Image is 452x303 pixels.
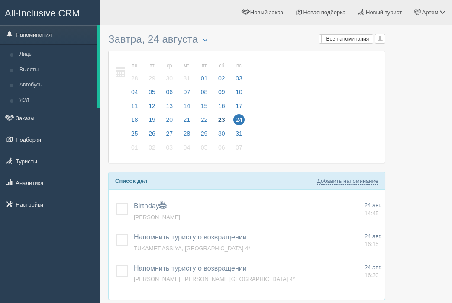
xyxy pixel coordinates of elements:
a: 02 [144,143,160,156]
a: 11 [126,101,143,115]
span: 30 [216,128,227,139]
small: сб [216,62,227,70]
span: 26 [146,128,158,139]
span: Новый турист [366,9,402,16]
span: 11 [129,100,140,112]
a: 29 [196,129,213,143]
span: Новый заказ [250,9,283,16]
a: Добавить напоминание [317,178,378,185]
a: 31 [231,129,245,143]
span: Артем [422,9,439,16]
span: 02 [146,142,158,153]
a: чт 31 [179,57,195,87]
span: 31 [181,73,193,84]
span: 14:45 [365,210,379,217]
span: 12 [146,100,158,112]
small: вс [233,62,245,70]
a: Лиды [16,47,97,62]
a: 07 [231,143,245,156]
a: 26 [144,129,160,143]
small: чт [181,62,193,70]
a: 23 [213,115,230,129]
span: 01 [199,73,210,84]
a: 28 [179,129,195,143]
span: 25 [129,128,140,139]
span: 22 [199,114,210,125]
h3: Завтра, 24 августа [108,34,385,46]
a: 24 авг. 14:45 [365,201,381,217]
a: 01 [126,143,143,156]
a: 19 [144,115,160,129]
span: 09 [216,86,227,98]
span: 27 [164,128,175,139]
span: 24 авг. [365,233,381,239]
span: 03 [164,142,175,153]
a: 07 [179,87,195,101]
a: 24 авг. 16:15 [365,233,381,249]
a: All-Inclusive CRM [0,0,99,24]
span: 28 [129,73,140,84]
a: [PERSON_NAME], [PERSON_NAME][GEOGRAPHIC_DATA] 4* [134,276,295,282]
a: 14 [179,101,195,115]
a: 03 [161,143,178,156]
span: 04 [129,86,140,98]
span: 14 [181,100,193,112]
a: Автобусы [16,77,97,93]
span: 28 [181,128,193,139]
small: ср [164,62,175,70]
small: пт [199,62,210,70]
a: Напомнить туристу о возвращении [134,233,247,241]
a: 18 [126,115,143,129]
a: 16 [213,101,230,115]
a: [PERSON_NAME] [134,214,180,220]
span: 10 [233,86,245,98]
span: 19 [146,114,158,125]
a: 27 [161,129,178,143]
a: 06 [213,143,230,156]
span: 05 [146,86,158,98]
a: Вылеты [16,62,97,78]
a: 06 [161,87,178,101]
span: 07 [181,86,193,98]
a: 24 авг. 16:30 [365,264,381,280]
span: 08 [199,86,210,98]
a: 21 [179,115,195,129]
span: Все напоминания [326,36,369,42]
a: Ж/Д [16,93,97,108]
small: пн [129,62,140,70]
a: 08 [196,87,213,101]
span: 31 [233,128,245,139]
a: 04 [126,87,143,101]
span: 24 [233,114,245,125]
a: пн 28 [126,57,143,87]
span: 30 [164,73,175,84]
a: 09 [213,87,230,101]
a: 15 [196,101,213,115]
span: 17 [233,100,245,112]
span: 21 [181,114,193,125]
a: 12 [144,101,160,115]
span: 23 [216,114,227,125]
a: 24 [231,115,245,129]
span: 02 [216,73,227,84]
span: 16:15 [365,241,379,247]
a: TUKAMET ASSIYA, [GEOGRAPHIC_DATA] 4* [134,245,250,252]
a: Birthday [134,202,166,210]
span: 16 [216,100,227,112]
a: 30 [213,129,230,143]
a: 13 [161,101,178,115]
span: 29 [199,128,210,139]
a: 04 [179,143,195,156]
span: 01 [129,142,140,153]
a: сб 02 [213,57,230,87]
span: 29 [146,73,158,84]
a: 25 [126,129,143,143]
a: вт 29 [144,57,160,87]
span: 04 [181,142,193,153]
span: 18 [129,114,140,125]
span: 03 [233,73,245,84]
